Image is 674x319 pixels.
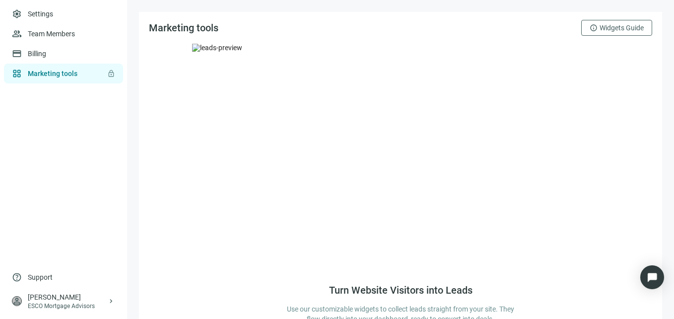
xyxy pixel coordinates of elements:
[107,70,115,78] span: lock
[581,20,652,36] button: infoWidgets Guide
[28,272,53,282] span: Support
[28,302,107,310] div: ESCO Mortgage Advisors
[12,272,22,282] span: help
[192,44,609,272] img: leads-preview
[28,10,53,18] a: Settings
[640,265,664,289] div: Open Intercom Messenger
[12,296,22,306] span: person
[590,24,598,32] span: info
[28,292,107,302] div: [PERSON_NAME]
[28,30,75,38] a: Team Members
[600,24,644,32] span: Widgets Guide
[107,297,115,305] span: keyboard_arrow_right
[329,284,472,296] h5: Turn Website Visitors into Leads
[28,50,46,58] a: Billing
[149,22,218,34] span: Marketing tools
